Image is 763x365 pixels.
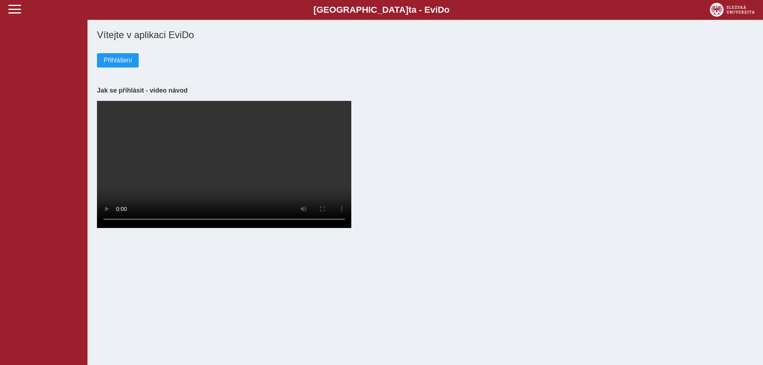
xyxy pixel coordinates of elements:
video: Your browser does not support the video tag. [97,101,351,228]
span: o [444,5,450,15]
h1: Vítejte v aplikaci EviDo [97,29,753,41]
span: D [438,5,444,15]
span: t [409,5,411,15]
b: [GEOGRAPHIC_DATA] a - Evi [24,5,739,15]
span: Přihlášení [104,57,132,64]
button: Přihlášení [97,53,139,68]
img: logo_web_su.png [710,3,755,17]
h3: Jak se přihlásit - video návod [97,87,753,94]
